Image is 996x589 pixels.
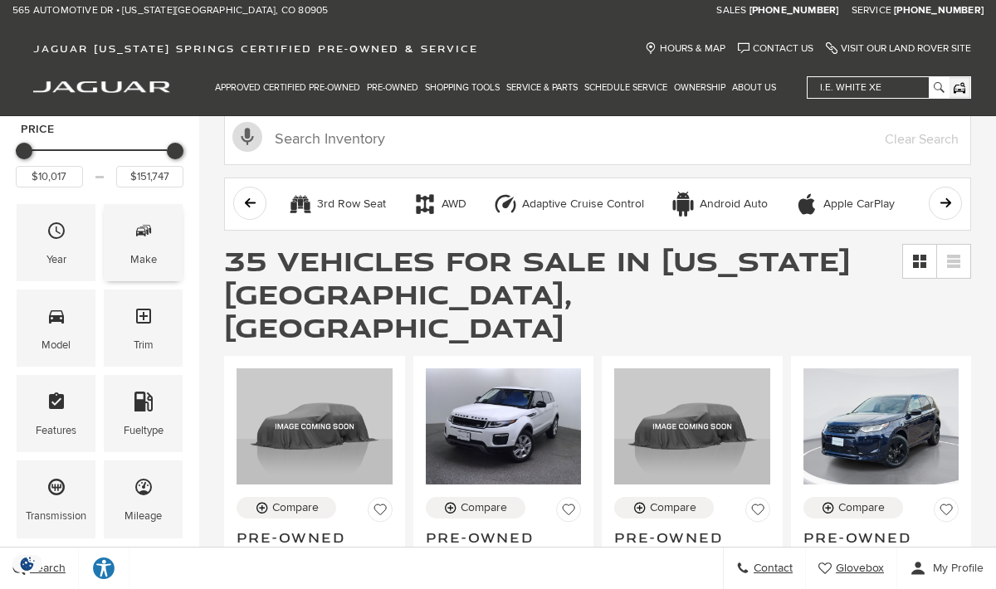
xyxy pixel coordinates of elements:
[403,187,476,221] button: AWDAWD
[808,77,948,98] input: i.e. White XE
[461,500,507,515] div: Compare
[46,302,66,336] span: Model
[212,73,364,102] a: Approved Certified Pre-Owned
[233,187,266,220] button: scroll left
[16,166,83,187] input: Minimum
[522,197,644,212] div: Adaptive Cruise Control
[12,4,328,17] a: 565 Automotive Dr • [US_STATE][GEOGRAPHIC_DATA], CO 80905
[926,562,984,576] span: My Profile
[484,187,653,221] button: Adaptive Cruise ControlAdaptive Cruise Control
[104,460,183,538] div: MileageMileage
[650,500,696,515] div: Compare
[224,114,971,165] input: Search Inventory
[36,421,76,440] div: Features
[662,187,777,221] button: Android AutoAndroid Auto
[16,137,183,187] div: Price
[237,368,393,485] img: 2011 Land Rover LR4 HSE
[426,528,569,565] span: Pre-Owned 2017
[645,42,725,55] a: Hours & Map
[671,192,696,217] div: Android Auto
[17,460,95,538] div: TransmissionTransmission
[33,79,170,93] a: jaguar
[33,42,478,55] span: Jaguar [US_STATE] Springs Certified Pre-Owned & Service
[426,368,582,485] img: 2017 Land Rover Range Rover Evoque SE Premium
[224,241,851,346] span: 35 Vehicles for Sale in [US_STATE][GEOGRAPHIC_DATA], [GEOGRAPHIC_DATA]
[272,500,319,515] div: Compare
[46,473,66,507] span: Transmission
[364,73,422,102] a: Pre-Owned
[422,73,503,102] a: Shopping Tools
[785,187,904,221] button: Apple CarPlayApple CarPlay
[288,192,313,217] div: 3rd Row Seat
[134,336,154,354] div: Trim
[116,166,183,187] input: Maximum
[134,217,154,251] span: Make
[897,548,996,589] button: Open user profile menu
[21,122,178,137] h5: Price
[442,197,466,212] div: AWD
[124,507,162,525] div: Mileage
[279,187,395,221] button: 3rd Row Seat3rd Row Seat
[556,497,581,528] button: Save Vehicle
[368,497,393,528] button: Save Vehicle
[493,192,518,217] div: Adaptive Cruise Control
[614,528,758,565] span: Pre-Owned 2020
[614,368,770,485] img: 2020 Land Rover Discovery HSE
[237,497,336,518] button: Compare Vehicle
[134,473,154,507] span: Mileage
[46,251,66,269] div: Year
[581,73,671,102] a: Schedule Service
[79,556,129,581] div: Explore your accessibility options
[33,81,170,93] img: Jaguar
[903,245,936,278] a: Grid View
[832,562,884,576] span: Glovebox
[8,555,46,572] img: Opt-Out Icon
[716,4,746,17] span: Sales
[124,421,164,440] div: Fueltype
[426,497,525,518] button: Compare Vehicle
[729,73,779,102] a: About Us
[934,497,959,528] button: Save Vehicle
[25,42,486,55] a: Jaguar [US_STATE] Springs Certified Pre-Owned & Service
[823,197,895,212] div: Apple CarPlay
[413,192,437,217] div: AWD
[130,251,157,269] div: Make
[104,204,183,281] div: MakeMake
[749,562,793,576] span: Contact
[806,548,897,589] a: Glovebox
[794,192,819,217] div: Apple CarPlay
[104,290,183,367] div: TrimTrim
[134,302,154,336] span: Trim
[803,497,903,518] button: Compare Vehicle
[8,555,46,572] section: Click to Open Cookie Consent Modal
[167,143,183,159] div: Maximum Price
[79,548,129,589] a: Explore your accessibility options
[17,375,95,452] div: FeaturesFeatures
[745,497,770,528] button: Save Vehicle
[852,4,891,17] span: Service
[41,336,71,354] div: Model
[803,368,959,485] img: 2022 Land Rover Discovery Sport S R-Dynamic
[749,4,839,17] a: [PHONE_NUMBER]
[46,217,66,251] span: Year
[317,197,386,212] div: 3rd Row Seat
[26,507,86,525] div: Transmission
[503,73,581,102] a: Service & Parts
[104,375,183,452] div: FueltypeFueltype
[803,528,947,565] span: Pre-Owned 2022
[212,73,779,102] nav: Main Navigation
[237,528,380,565] span: Pre-Owned 2011
[838,500,885,515] div: Compare
[894,4,984,17] a: [PHONE_NUMBER]
[134,387,154,421] span: Fueltype
[614,497,714,518] button: Compare Vehicle
[826,42,971,55] a: Visit Our Land Rover Site
[17,204,95,281] div: YearYear
[17,290,95,367] div: ModelModel
[16,143,32,159] div: Minimum Price
[738,42,813,55] a: Contact Us
[929,187,962,220] button: scroll right
[700,197,768,212] div: Android Auto
[46,387,66,421] span: Features
[232,122,262,152] svg: Click to toggle on voice search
